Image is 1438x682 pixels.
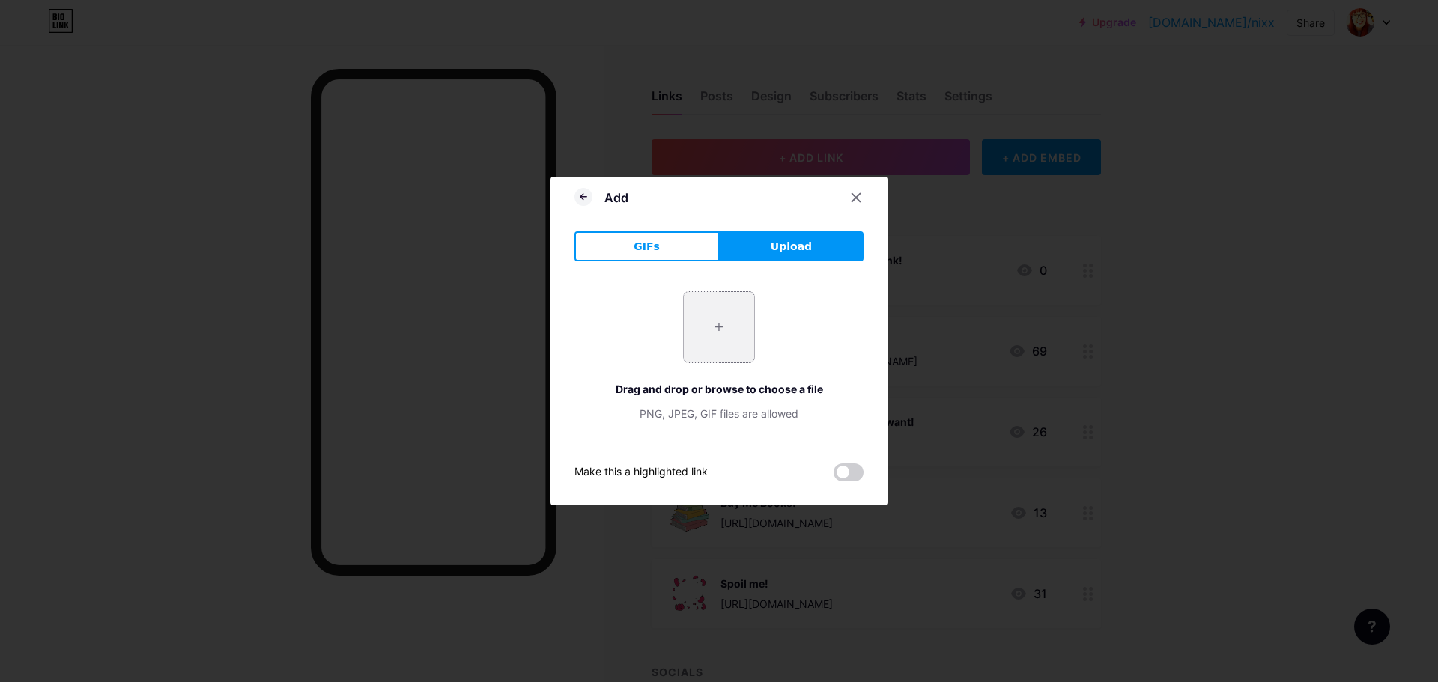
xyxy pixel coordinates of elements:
button: GIFs [574,231,719,261]
div: Add [604,189,628,207]
button: Upload [719,231,864,261]
span: Upload [771,239,812,255]
span: GIFs [634,239,660,255]
div: Make this a highlighted link [574,463,708,481]
div: Drag and drop or browse to choose a file [574,381,864,397]
div: PNG, JPEG, GIF files are allowed [574,406,864,421]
